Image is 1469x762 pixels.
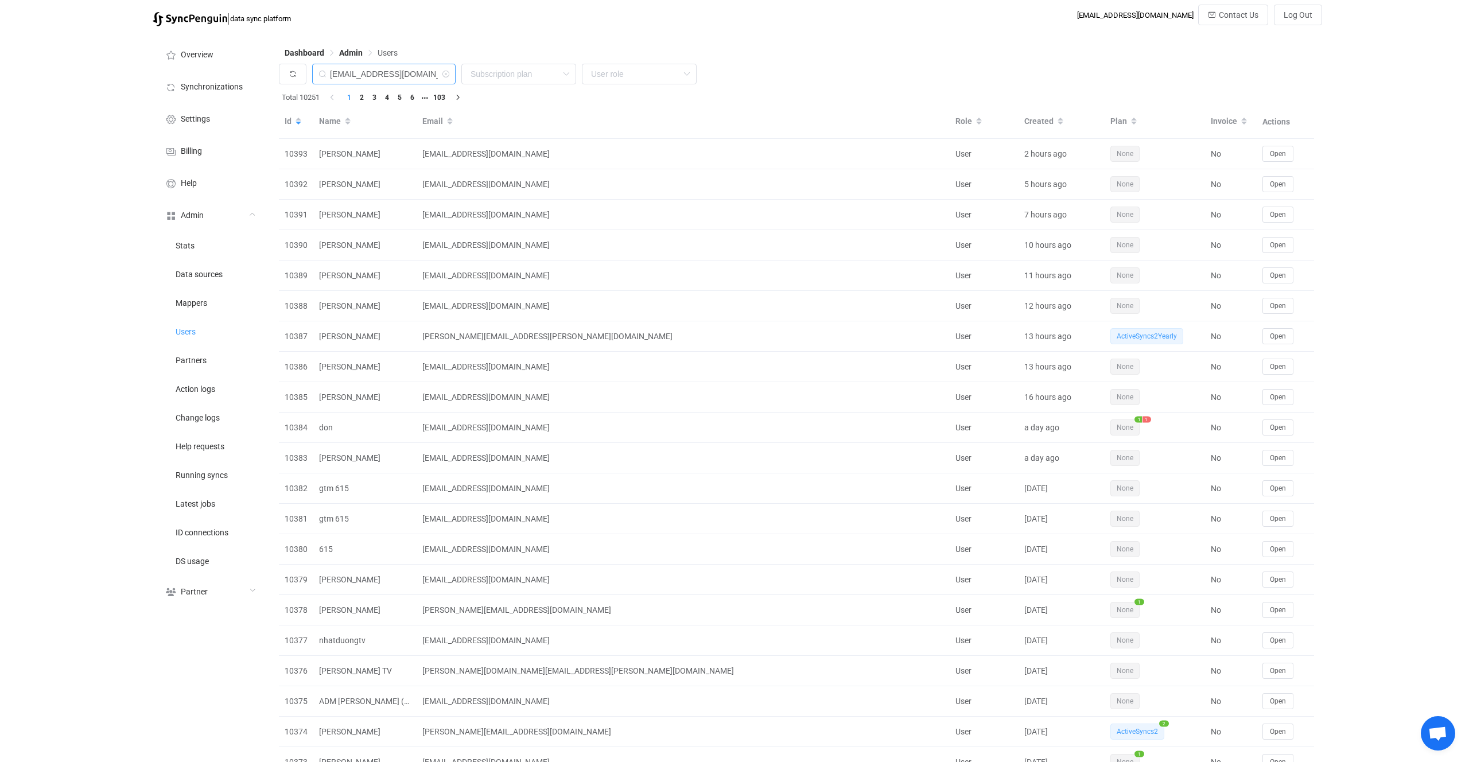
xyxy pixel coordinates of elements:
[1262,635,1293,644] a: Open
[950,360,1019,374] div: User
[378,48,398,57] span: Users
[1110,419,1140,436] span: None
[1262,693,1293,709] button: Open
[1270,636,1286,644] span: Open
[1110,359,1140,375] span: None
[1262,571,1293,588] button: Open
[1205,300,1257,313] div: No
[417,391,950,404] div: [EMAIL_ADDRESS][DOMAIN_NAME]
[153,345,267,374] a: Partners
[1205,543,1257,556] div: No
[1110,298,1140,314] span: None
[153,134,267,166] a: Billing
[417,239,950,252] div: [EMAIL_ADDRESS][DOMAIN_NAME]
[1019,360,1105,374] div: 13 hours ago
[1262,419,1293,436] button: Open
[1284,10,1312,20] span: Log Out
[417,512,950,526] div: [EMAIL_ADDRESS][DOMAIN_NAME]
[1205,482,1257,495] div: No
[1270,576,1286,584] span: Open
[176,557,209,566] span: DS usage
[181,147,202,156] span: Billing
[1019,695,1105,708] div: [DATE]
[1262,666,1293,675] a: Open
[313,208,417,221] div: [PERSON_NAME]
[1262,450,1293,466] button: Open
[1262,663,1293,679] button: Open
[1270,515,1286,523] span: Open
[1110,693,1140,709] span: None
[153,12,227,26] img: syncpenguin.svg
[950,695,1019,708] div: User
[950,664,1019,678] div: User
[1110,146,1140,162] span: None
[950,112,1019,131] div: Role
[1110,480,1140,496] span: None
[1270,393,1286,401] span: Open
[950,543,1019,556] div: User
[1019,725,1105,738] div: [DATE]
[1270,241,1286,249] span: Open
[1205,421,1257,434] div: No
[279,421,313,434] div: 10384
[1142,417,1151,423] span: 1
[1019,604,1105,617] div: [DATE]
[417,725,950,738] div: [PERSON_NAME][EMAIL_ADDRESS][DOMAIN_NAME]
[313,695,417,708] div: ADM [PERSON_NAME] (Abraxas)
[1257,115,1314,129] div: Actions
[1262,453,1293,462] a: Open
[279,512,313,526] div: 10381
[153,70,267,102] a: Synchronizations
[313,421,417,434] div: don
[313,147,417,161] div: [PERSON_NAME]
[1019,664,1105,678] div: [DATE]
[1262,514,1293,523] a: Open
[1019,573,1105,586] div: [DATE]
[227,10,230,26] span: |
[176,356,207,366] span: Partners
[1262,422,1293,431] a: Open
[1110,389,1140,405] span: None
[1019,330,1105,343] div: 13 hours ago
[153,10,291,26] a: |data sync platform
[461,64,576,84] input: Subscription plan
[1219,10,1258,20] span: Contact Us
[417,604,950,617] div: [PERSON_NAME][EMAIL_ADDRESS][DOMAIN_NAME]
[1262,240,1293,249] a: Open
[1205,147,1257,161] div: No
[1110,541,1140,557] span: None
[380,91,393,104] li: 4
[181,50,213,60] span: Overview
[279,391,313,404] div: 10385
[1262,237,1293,253] button: Open
[1205,239,1257,252] div: No
[1110,207,1140,223] span: None
[279,543,313,556] div: 10380
[1262,480,1293,496] button: Open
[1262,389,1293,405] button: Open
[1019,421,1105,434] div: a day ago
[417,269,950,282] div: [EMAIL_ADDRESS][DOMAIN_NAME]
[153,102,267,134] a: Settings
[1262,328,1293,344] button: Open
[950,269,1019,282] div: User
[1262,331,1293,340] a: Open
[1205,208,1257,221] div: No
[1205,269,1257,282] div: No
[1110,602,1140,618] span: None
[1019,208,1105,221] div: 7 hours ago
[313,725,417,738] div: [PERSON_NAME]
[279,330,313,343] div: 10387
[176,414,220,423] span: Change logs
[313,360,417,374] div: [PERSON_NAME]
[313,634,417,647] div: nhatduongtv
[1262,544,1293,553] a: Open
[1270,211,1286,219] span: Open
[1274,5,1322,25] button: Log Out
[1262,207,1293,223] button: Open
[950,452,1019,465] div: User
[176,500,215,509] span: Latest jobs
[176,528,228,538] span: ID connections
[950,178,1019,191] div: User
[313,239,417,252] div: [PERSON_NAME]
